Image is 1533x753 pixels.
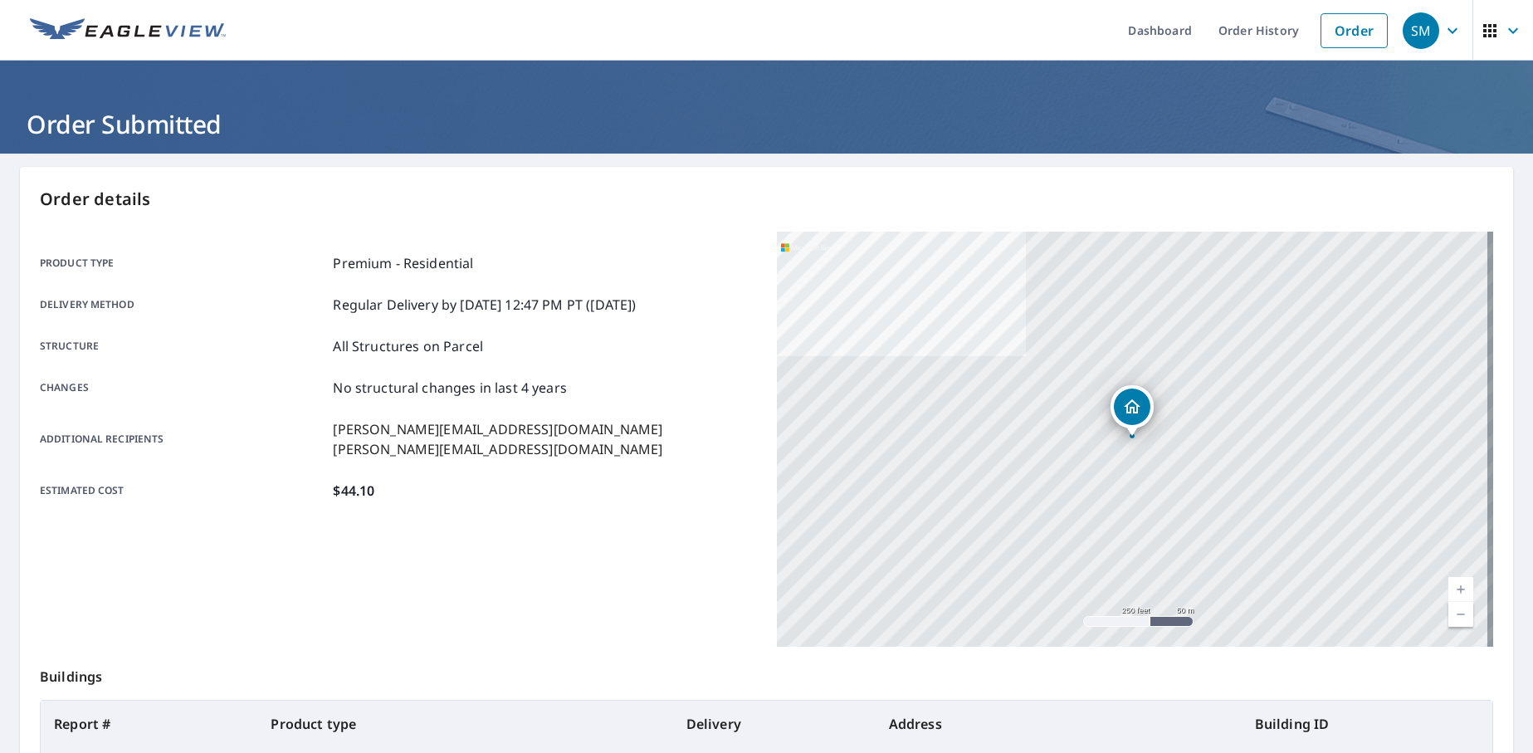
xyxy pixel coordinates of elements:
p: Estimated cost [40,481,326,501]
a: Current Level 17, Zoom Out [1448,602,1473,627]
div: Dropped pin, building 1, Residential property, 5214 Westgate Dr Amarillo, TX 79106 [1111,385,1154,437]
div: SM [1403,12,1439,49]
a: Order [1321,13,1388,48]
p: Product type [40,253,326,273]
p: [PERSON_NAME][EMAIL_ADDRESS][DOMAIN_NAME] [333,419,662,439]
p: Structure [40,336,326,356]
p: Changes [40,378,326,398]
th: Product type [257,701,672,747]
th: Delivery [673,701,876,747]
th: Report # [41,701,257,747]
p: Regular Delivery by [DATE] 12:47 PM PT ([DATE]) [333,295,636,315]
p: [PERSON_NAME][EMAIL_ADDRESS][DOMAIN_NAME] [333,439,662,459]
img: EV Logo [30,18,226,43]
p: Delivery method [40,295,326,315]
p: Additional recipients [40,419,326,459]
p: Buildings [40,647,1493,700]
p: All Structures on Parcel [333,336,483,356]
a: Current Level 17, Zoom In [1448,577,1473,602]
p: Order details [40,187,1493,212]
p: Premium - Residential [333,253,473,273]
p: No structural changes in last 4 years [333,378,567,398]
th: Address [876,701,1242,747]
h1: Order Submitted [20,107,1513,141]
p: $44.10 [333,481,374,501]
th: Building ID [1242,701,1492,747]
